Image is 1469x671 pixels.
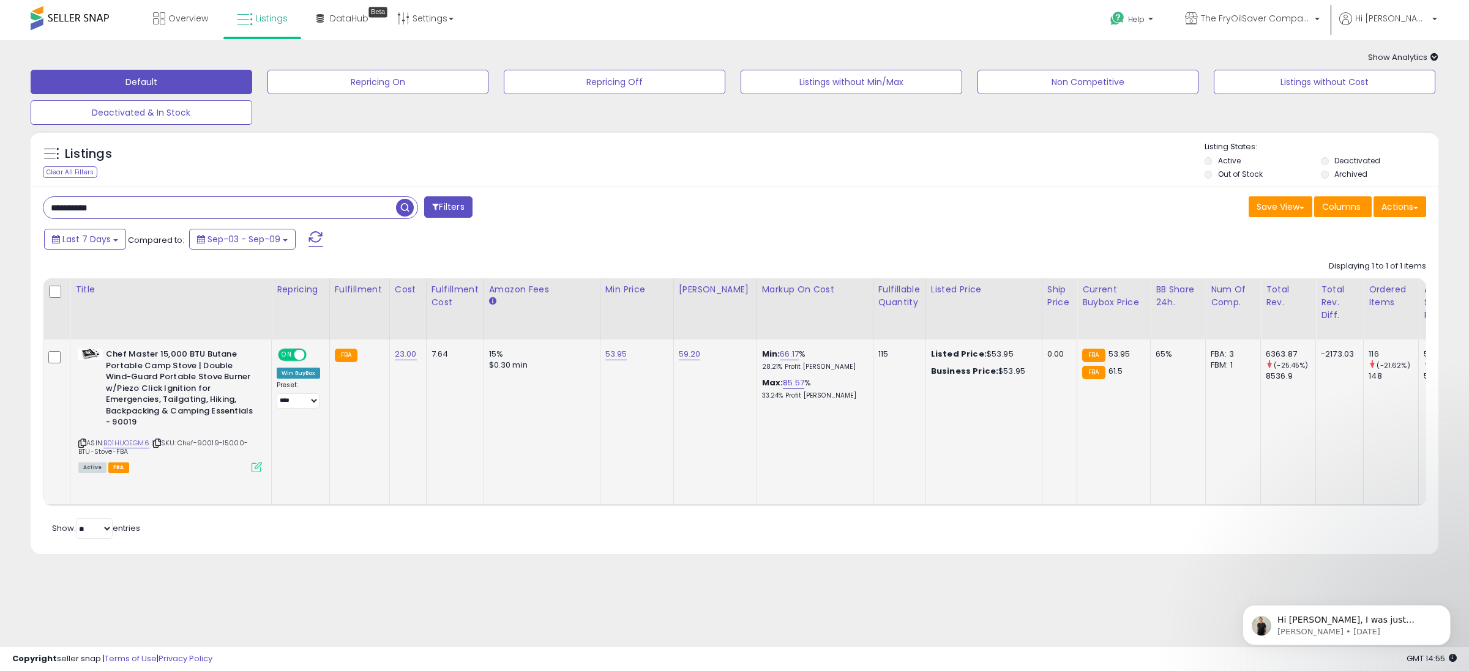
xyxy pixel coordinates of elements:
[605,283,668,296] div: Min Price
[931,349,1033,360] div: $53.95
[1082,349,1105,362] small: FBA
[1214,70,1435,94] button: Listings without Cost
[931,348,987,360] b: Listed Price:
[1156,349,1196,360] div: 65%
[1110,11,1125,26] i: Get Help
[1355,12,1429,24] span: Hi [PERSON_NAME]
[1369,371,1418,382] div: 148
[1101,2,1165,40] a: Help
[1211,349,1251,360] div: FBA: 3
[489,349,591,360] div: 15%
[1205,141,1439,153] p: Listing States:
[75,283,266,296] div: Title
[1314,196,1372,217] button: Columns
[31,100,252,125] button: Deactivated & In Stock
[432,283,479,309] div: Fulfillment Cost
[931,283,1037,296] div: Listed Price
[1321,349,1354,360] div: -2173.03
[1218,169,1263,179] label: Out of Stock
[78,438,248,456] span: | SKU: Chef-90019-15000-BTU-Stove-FBA
[741,70,962,94] button: Listings without Min/Max
[432,349,474,360] div: 7.64
[1374,196,1426,217] button: Actions
[1266,349,1315,360] div: 6363.87
[762,349,864,371] div: %
[1334,155,1380,166] label: Deactivated
[207,233,280,245] span: Sep-03 - Sep-09
[78,462,107,473] span: All listings currently available for purchase on Amazon
[31,70,252,94] button: Default
[762,283,868,296] div: Markup on Cost
[1201,12,1311,24] span: The FryOilSaver Company
[62,233,111,245] span: Last 7 Days
[489,296,496,307] small: Amazon Fees.
[103,438,149,448] a: B01HUOEGM6
[1156,283,1200,309] div: BB Share 24h.
[1218,155,1241,166] label: Active
[1321,283,1358,322] div: Total Rev. Diff.
[78,349,103,360] img: 31jtoQMWCQL._SL40_.jpg
[106,349,255,431] b: Chef Master 15,000 BTU Butane Portable Camp Stove | Double Wind-Guard Portable Stove Burner w/Pie...
[1329,261,1426,272] div: Displaying 1 to 1 of 1 items
[762,363,864,371] p: 28.21% Profit [PERSON_NAME]
[1047,349,1067,360] div: 0.00
[1369,283,1413,309] div: Ordered Items
[395,283,421,296] div: Cost
[1369,349,1418,360] div: 116
[878,349,916,360] div: 115
[256,12,288,24] span: Listings
[424,196,472,218] button: Filters
[330,12,368,24] span: DataHub
[489,360,591,371] div: $0.30 min
[277,368,320,379] div: Win BuyBox
[335,349,357,362] small: FBA
[1274,360,1308,370] small: (-25.45%)
[504,70,725,94] button: Repricing Off
[762,377,783,388] b: Max:
[277,283,324,296] div: Repricing
[1368,51,1438,63] span: Show Analytics
[780,348,799,360] a: 66.17
[1266,283,1310,309] div: Total Rev.
[65,146,112,163] h5: Listings
[44,229,126,250] button: Last 7 Days
[762,377,864,400] div: %
[1108,365,1123,377] span: 61.5
[757,278,873,339] th: The percentage added to the cost of goods (COGS) that forms the calculator for Min & Max prices.
[128,234,184,246] span: Compared to:
[279,350,294,360] span: ON
[1322,201,1361,213] span: Columns
[43,166,97,178] div: Clear All Filters
[679,348,701,360] a: 59.20
[52,522,140,534] span: Show: entries
[189,229,296,250] button: Sep-03 - Sep-09
[335,283,384,296] div: Fulfillment
[1224,579,1469,665] iframe: Intercom notifications message
[762,391,864,400] p: 33.24% Profit [PERSON_NAME]
[78,349,262,471] div: ASIN:
[1266,371,1315,382] div: 8536.9
[1249,196,1312,217] button: Save View
[605,348,627,360] a: 53.95
[878,283,921,309] div: Fulfillable Quantity
[977,70,1199,94] button: Non Competitive
[1082,366,1105,379] small: FBA
[931,366,1033,377] div: $53.95
[1047,283,1072,309] div: Ship Price
[367,6,389,18] div: Tooltip anchor
[1128,14,1145,24] span: Help
[1108,348,1131,360] span: 53.95
[267,70,489,94] button: Repricing On
[305,350,324,360] span: OFF
[1082,283,1145,309] div: Current Buybox Price
[783,377,804,389] a: 85.57
[395,348,417,360] a: 23.00
[1424,283,1468,322] div: Avg Selling Price
[489,283,595,296] div: Amazon Fees
[108,462,129,473] span: FBA
[679,283,752,296] div: [PERSON_NAME]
